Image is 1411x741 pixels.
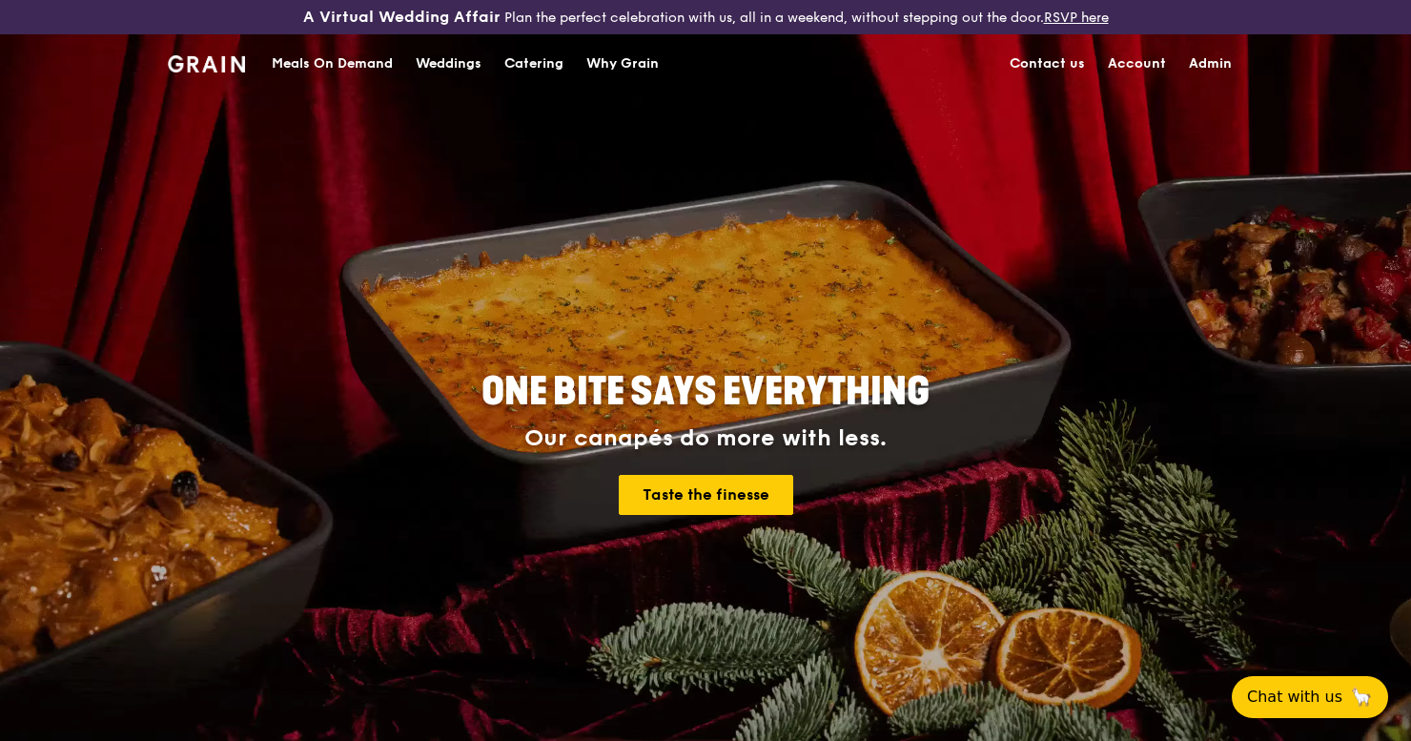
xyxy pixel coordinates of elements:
a: Catering [493,35,575,93]
div: Plan the perfect celebration with us, all in a weekend, without stepping out the door. [235,8,1176,27]
button: Chat with us🦙 [1232,676,1388,718]
a: RSVP here [1044,10,1109,26]
div: Weddings [416,35,481,93]
a: Admin [1177,35,1243,93]
a: Why Grain [575,35,670,93]
h3: A Virtual Wedding Affair [303,8,501,27]
div: Meals On Demand [272,35,393,93]
div: Why Grain [586,35,659,93]
div: Catering [504,35,563,93]
a: Weddings [404,35,493,93]
div: Our canapés do more with less. [362,425,1049,452]
a: GrainGrain [168,33,245,91]
span: Chat with us [1247,686,1342,709]
img: Grain [168,55,245,72]
span: ONE BITE SAYS EVERYTHING [481,369,930,415]
a: Contact us [998,35,1096,93]
a: Taste the finesse [619,475,793,515]
a: Account [1096,35,1177,93]
span: 🦙 [1350,686,1373,709]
